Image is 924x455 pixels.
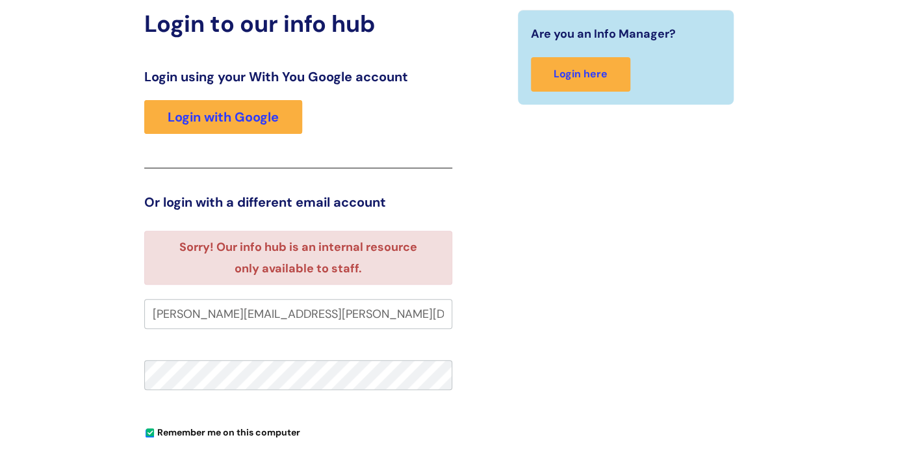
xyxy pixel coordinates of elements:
[144,69,452,84] h3: Login using your With You Google account
[144,100,302,134] a: Login with Google
[144,10,452,38] h2: Login to our info hub
[144,299,452,329] input: Your e-mail address
[531,57,630,92] a: Login here
[531,23,676,44] span: Are you an Info Manager?
[144,194,452,210] h3: Or login with a different email account
[146,429,154,437] input: Remember me on this computer
[144,421,452,442] div: You can uncheck this option if you're logging in from a shared device
[167,237,429,279] li: Sorry! Our info hub is an internal resource only available to staff.
[144,424,300,438] label: Remember me on this computer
